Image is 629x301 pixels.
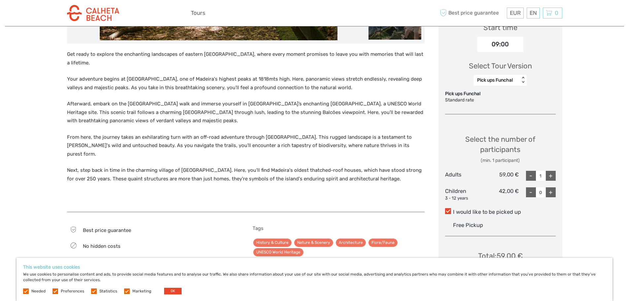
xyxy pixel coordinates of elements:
[83,243,121,249] span: No hidden costs
[9,12,75,17] p: We're away right now. Please check back later!
[67,166,425,183] p: Next, step back in time in the charming village of [GEOGRAPHIC_DATA]. Here, you'll find Madeira's...
[453,222,483,228] span: Free Pickup
[445,97,556,103] div: Standard rate
[445,157,556,164] div: (min. 1 participant)
[478,251,523,261] div: Total : 59,00 €
[17,258,612,301] div: We use cookies to personalise content and ads, to provide social media features and to analyse ou...
[76,10,84,18] button: Open LiveChat chat widget
[445,134,556,164] div: Select the number of participants
[67,75,425,92] p: Your adventure begins at [GEOGRAPHIC_DATA], one of Madeira's highest peaks at 1818mts high. Here,...
[99,288,117,294] label: Statistics
[83,227,131,233] span: Best price guarantee
[482,171,519,181] div: 59,00 €
[445,91,556,97] div: Pick ups Funchal
[336,239,366,247] a: Architecture
[477,77,516,84] div: Pick ups Funchal
[253,225,425,231] h5: Tags
[61,288,84,294] label: Preferences
[164,288,182,294] button: OK
[438,8,505,19] span: Best price guarantee
[482,187,519,201] div: 42,00 €
[510,10,521,16] span: EUR
[469,61,532,71] div: Select Tour Version
[294,239,333,247] a: Nature & Scenery
[253,239,292,247] a: History & Culture
[31,288,46,294] label: Needed
[23,264,606,270] h5: This website uses cookies
[67,100,425,125] p: Afterward, embark on the [GEOGRAPHIC_DATA] walk and immerse yourself in [GEOGRAPHIC_DATA]’s encha...
[445,187,482,201] div: Children
[253,248,303,256] a: UNESCO World Heritage
[527,8,540,19] div: EN
[546,187,556,197] div: +
[483,22,517,33] div: Start time
[477,37,523,52] div: 09:00
[526,187,536,197] div: -
[191,8,205,18] a: Tours
[445,171,482,181] div: Adults
[67,50,425,67] p: Get ready to explore the enchanting landscapes of eastern [GEOGRAPHIC_DATA], where every moment p...
[132,288,151,294] label: Marketing
[520,77,526,84] div: < >
[445,208,556,216] label: I would like to be picked up
[67,5,119,21] img: 3283-3bafb1e0-d569-4aa5-be6e-c19ca52e1a4a_logo_small.png
[546,171,556,181] div: +
[368,239,398,247] a: Flora/Fauna
[526,171,536,181] div: -
[67,133,425,159] p: From here, the journey takes an exhilarating turn with an off-road adventure through [GEOGRAPHIC_...
[554,10,559,16] span: 0
[445,195,482,202] div: 3 - 12 years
